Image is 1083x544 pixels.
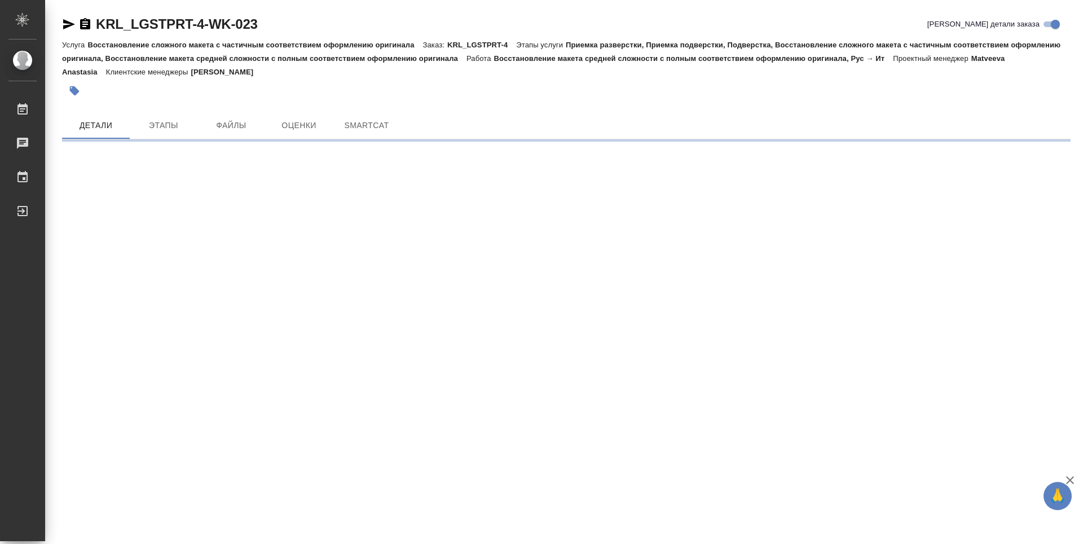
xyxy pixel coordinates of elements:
[62,78,87,103] button: Добавить тэг
[96,16,258,32] a: KRL_LGSTPRT-4-WK-023
[927,19,1040,30] span: [PERSON_NAME] детали заказа
[893,54,971,63] p: Проектный менеджер
[516,41,566,49] p: Этапы услуги
[272,119,326,133] span: Оценки
[78,17,92,31] button: Скопировать ссылку
[1044,482,1072,510] button: 🙏
[423,41,447,49] p: Заказ:
[447,41,516,49] p: KRL_LGSTPRT-4
[191,68,262,76] p: [PERSON_NAME]
[106,68,191,76] p: Клиентские менеджеры
[137,119,191,133] span: Этапы
[204,119,258,133] span: Файлы
[62,41,87,49] p: Услуга
[62,17,76,31] button: Скопировать ссылку для ЯМессенджера
[494,54,893,63] p: Восстановление макета средней сложности с полным соответствием оформлению оригинала, Рус → Ит
[1048,484,1067,508] span: 🙏
[87,41,422,49] p: Восстановление сложного макета с частичным соответствием оформлению оригинала
[466,54,494,63] p: Работа
[69,119,123,133] span: Детали
[340,119,394,133] span: SmartCat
